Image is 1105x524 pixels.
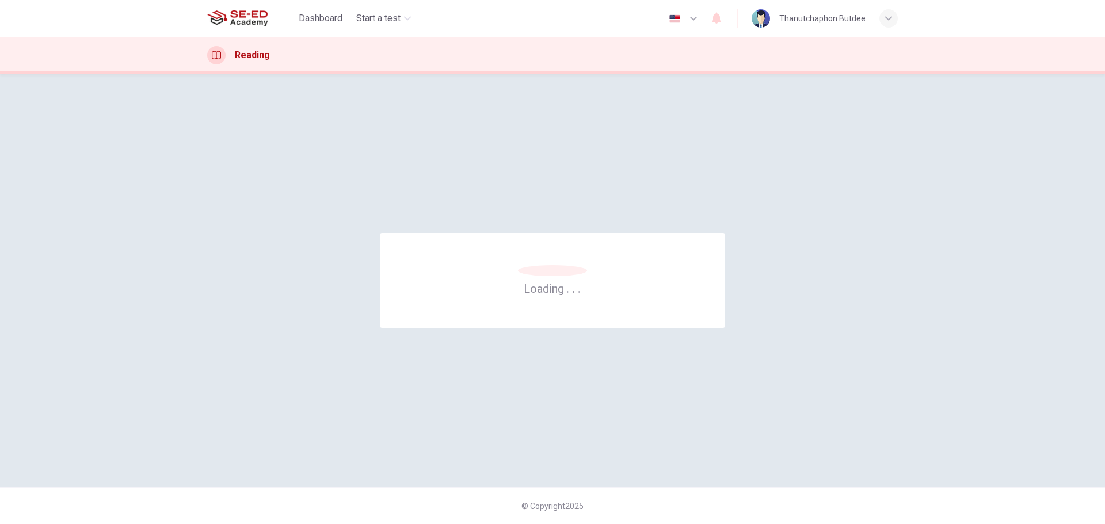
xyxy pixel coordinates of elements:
h6: . [577,278,581,297]
h6: . [571,278,576,297]
img: SE-ED Academy logo [207,7,268,30]
span: © Copyright 2025 [521,502,584,511]
a: SE-ED Academy logo [207,7,294,30]
h6: Loading [524,281,581,296]
h6: . [566,278,570,297]
button: Dashboard [294,8,347,29]
button: Start a test [352,8,416,29]
h1: Reading [235,48,270,62]
div: Thanutchaphon Butdee [779,12,866,25]
img: Profile picture [752,9,770,28]
img: en [668,14,682,23]
span: Start a test [356,12,401,25]
span: Dashboard [299,12,342,25]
